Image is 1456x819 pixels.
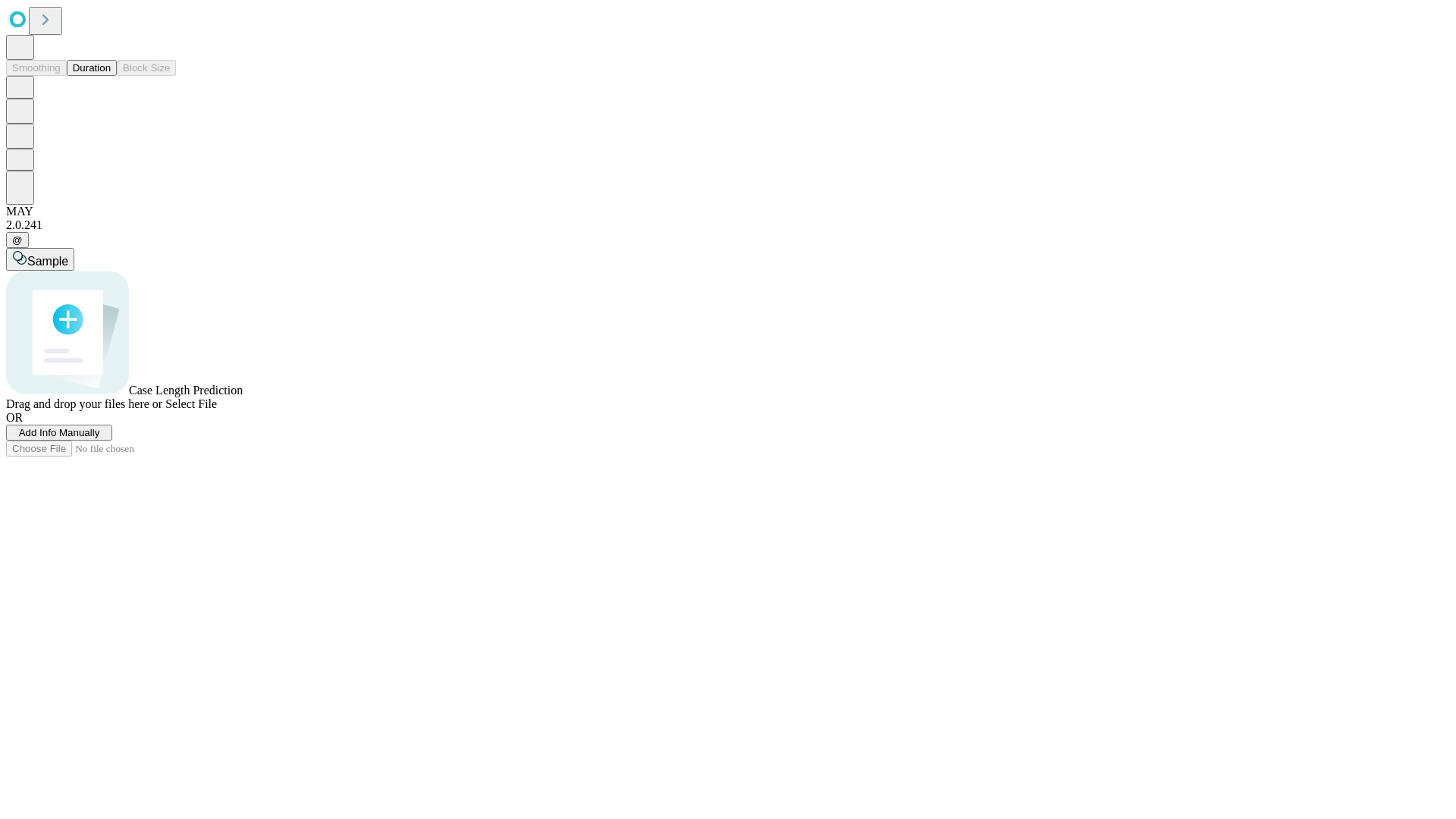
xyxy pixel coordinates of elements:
[6,232,29,248] button: @
[12,234,23,246] span: @
[67,60,117,76] button: Duration
[19,427,100,438] span: Add Info Manually
[6,205,1450,218] div: MAY
[6,60,67,76] button: Smoothing
[6,397,162,410] span: Drag and drop your files here or
[6,218,1450,232] div: 2.0.241
[27,255,68,268] span: Sample
[165,397,217,410] span: Select File
[129,384,243,397] span: Case Length Prediction
[6,248,74,271] button: Sample
[117,60,176,76] button: Block Size
[6,425,112,441] button: Add Info Manually
[6,411,23,424] span: OR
